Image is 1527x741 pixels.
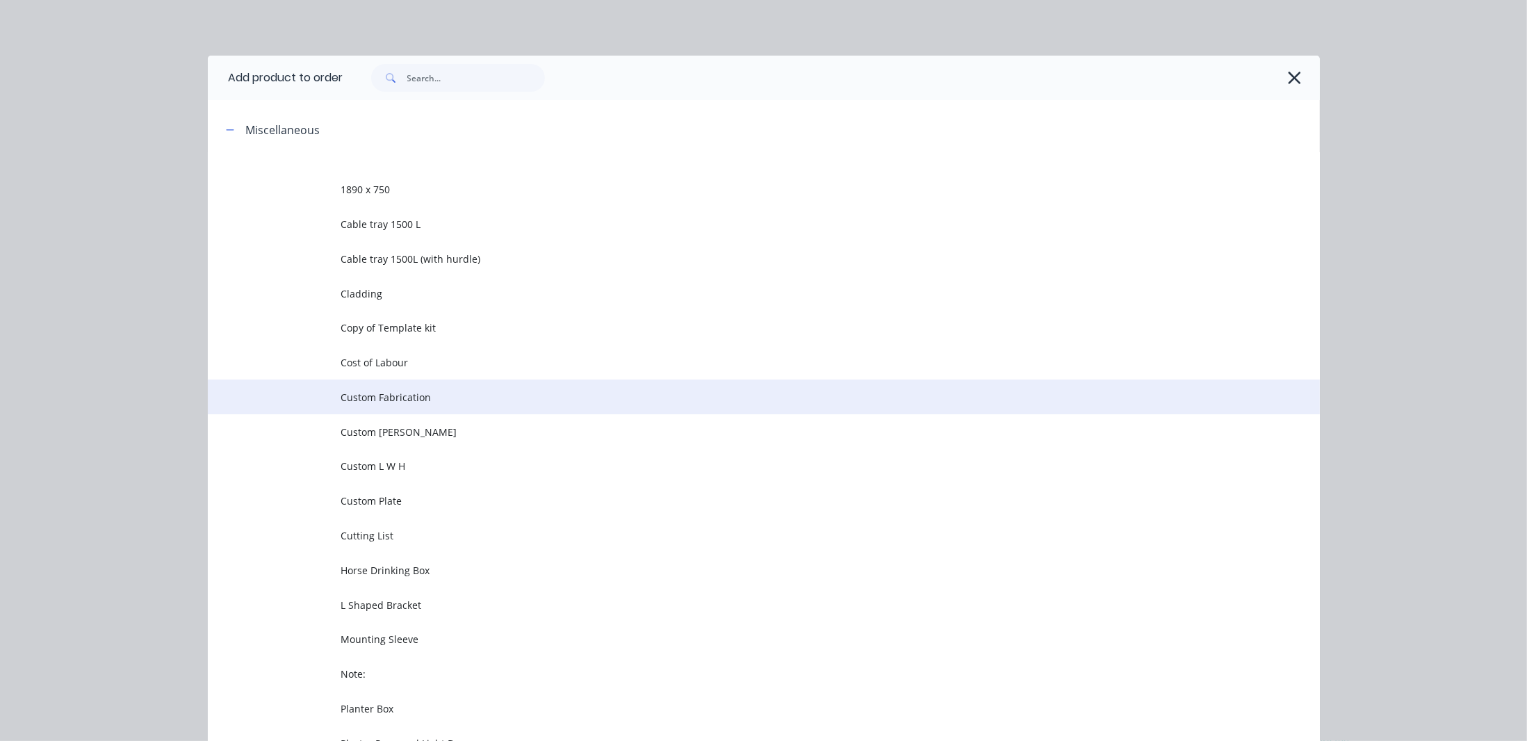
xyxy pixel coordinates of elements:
[341,667,1124,681] span: Note:
[208,56,343,100] div: Add product to order
[341,701,1124,716] span: Planter Box
[341,390,1124,405] span: Custom Fabrication
[341,494,1124,508] span: Custom Plate
[407,64,545,92] input: Search...
[246,122,320,138] div: Miscellaneous
[341,459,1124,473] span: Custom L W H
[341,286,1124,301] span: Cladding
[341,425,1124,439] span: Custom [PERSON_NAME]
[341,355,1124,370] span: Cost of Labour
[341,563,1124,578] span: Horse Drinking Box
[341,598,1124,612] span: L Shaped Bracket
[341,320,1124,335] span: Copy of Template kit
[341,252,1124,266] span: Cable tray 1500L (with hurdle)
[341,632,1124,646] span: Mounting Sleeve
[341,217,1124,231] span: Cable tray 1500 L
[341,528,1124,543] span: Cutting List
[341,182,1124,197] span: 1890 x 750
